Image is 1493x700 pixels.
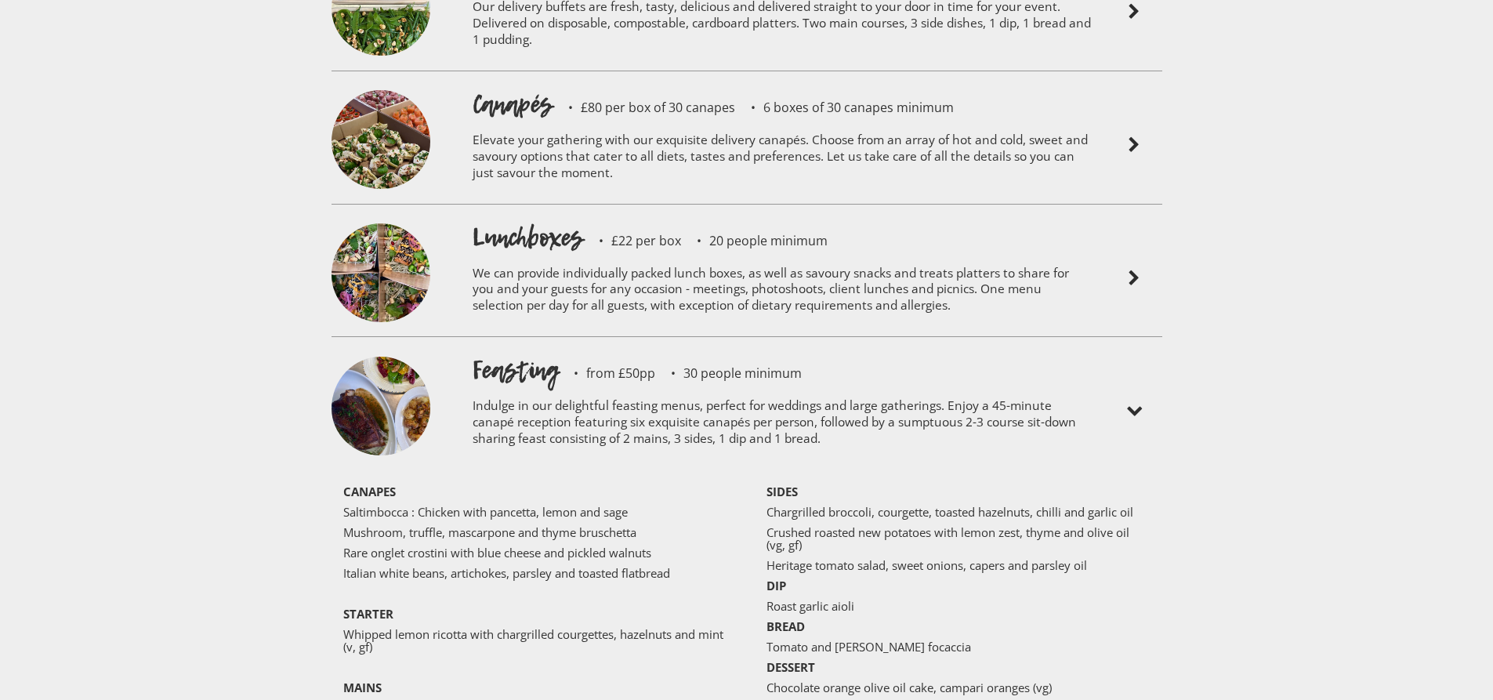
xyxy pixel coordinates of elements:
h1: Feasting [473,353,558,387]
p: ‍ [343,661,727,673]
p: Mushroom, truffle, mascarpone and thyme bruschetta [343,526,727,539]
p: Rare onglet crostini with blue cheese and pickled walnuts [343,546,727,559]
p: £22 per box [583,234,681,247]
p: Chocolate orange olive oil cake, campari oranges (vg) [766,681,1151,694]
p: Elevate your gathering with our exquisite delivery canapés. Choose from an array of hot and cold,... [473,122,1092,196]
p: Saltimbocca : Chicken with pancetta, lemon and sage [343,506,727,518]
strong: MAINS [343,680,382,695]
p: £80 per box of 30 canapes [553,101,735,114]
h1: Canapés [473,87,553,122]
p: ‍ [766,485,1151,498]
p: 20 people minimum [681,234,828,247]
p: Whipped lemon ricotta with chargrilled courgettes, hazelnuts and mint (v, gf) [343,628,727,653]
p: from £50pp [558,367,655,379]
p: Indulge in our delightful feasting menus, perfect for weddings and large gatherings. Enjoy a 45-m... [473,387,1092,462]
p: Chargrilled broccoli, courgette, toasted hazelnuts, chilli and garlic oil [766,506,1151,518]
p: We can provide individually packed lunch boxes, as well as savoury snacks and treats platters to ... [473,255,1092,329]
p: 6 boxes of 30 canapes minimum [735,101,954,114]
strong: DIP [766,578,786,593]
p: Heritage tomato salad, sweet onions, capers and parsley oil [766,559,1151,571]
p: ‍ [343,485,727,498]
strong: CANAPES [343,484,396,499]
strong: BREAD [766,618,805,634]
strong: DESSERT [766,659,815,675]
strong: STARTER [343,606,393,622]
p: 30 people minimum [655,367,802,379]
p: ‍ [343,587,727,600]
p: Roast garlic aioli [766,600,1151,612]
h1: Lunchboxes [473,220,583,255]
p: Crushed roasted new potatoes with lemon zest, thyme and olive oil (vg, gf) [766,526,1151,551]
p: Tomato and [PERSON_NAME] focaccia [766,640,1151,653]
p: Italian white beans, artichokes, parsley and toasted flatbread [343,567,727,579]
strong: SIDES [766,484,798,499]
